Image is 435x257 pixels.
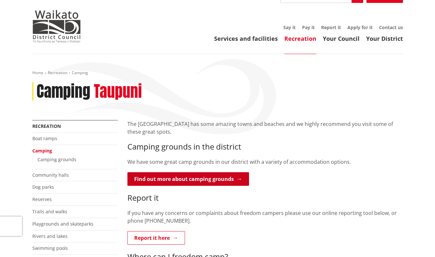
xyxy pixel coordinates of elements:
a: Camping grounds [38,156,76,162]
a: Pay it [302,24,315,30]
a: Home [32,70,43,75]
p: We have some great camp grounds in our district with a variety of accommodation options. [127,158,403,166]
a: Reserves [32,196,52,202]
a: Dog parks [32,184,54,190]
h2: Taupuni [94,82,142,101]
a: Recreation [48,70,67,75]
a: Recreation [284,35,316,42]
a: Community halls [32,172,69,178]
a: Say it [283,24,296,30]
p: The [GEOGRAPHIC_DATA] has some amazing towns and beaches and we highly recommend you visit some o... [127,120,403,136]
a: Report it [321,24,341,30]
img: Waikato District Council - Te Kaunihera aa Takiwaa o Waikato [32,10,81,42]
h3: Report it [127,193,403,203]
a: Playgrounds and skateparks [32,221,93,227]
a: Recreation [32,123,61,129]
a: Your District [366,35,403,42]
span: Camping [72,70,88,75]
a: Find out more about camping grounds [127,172,249,186]
a: Rivers and lakes [32,233,68,239]
a: Report it here [127,231,185,245]
a: Swimming pools [32,245,68,251]
a: Camping [32,148,52,154]
p: If you have any concerns or complaints about freedom campers please use our online reporting tool... [127,209,403,225]
h3: Camping grounds in the district [127,142,403,151]
a: Your Council [323,35,360,42]
a: Services and facilities [214,35,278,42]
a: Apply for it [347,24,373,30]
h1: Camping [37,82,90,101]
nav: breadcrumb [32,70,403,76]
iframe: Messenger Launcher [405,230,429,253]
a: Boat ramps [32,135,57,141]
a: Trails and walks [32,208,67,215]
a: Contact us [379,24,403,30]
